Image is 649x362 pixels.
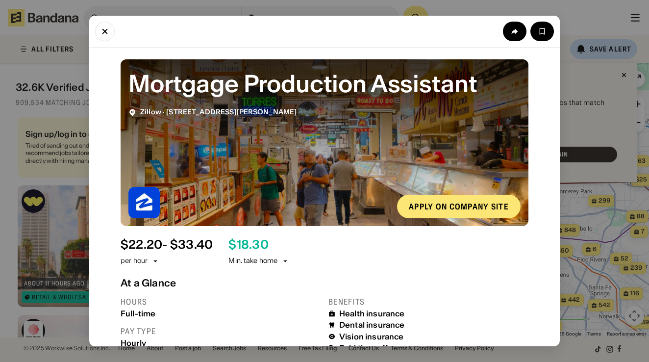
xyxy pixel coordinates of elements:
[140,108,297,116] div: ·
[339,343,388,353] div: Paid time off
[95,22,115,41] button: Close
[121,277,528,289] div: At a Glance
[339,309,405,318] div: Health insurance
[121,309,321,318] div: Full-time
[121,338,321,348] div: Hourly
[140,107,161,116] a: Zillow
[121,326,321,336] div: Pay type
[121,297,321,307] div: Hours
[339,320,405,330] div: Dental insurance
[228,238,268,252] div: $ 18.30
[339,332,404,341] div: Vision insurance
[128,67,521,100] div: Mortgage Production Assistant
[128,187,160,218] img: Zillow logo
[166,107,297,116] a: [STREET_ADDRESS][PERSON_NAME]
[228,256,289,266] div: Min. take home
[121,256,148,266] div: per hour
[121,238,213,252] div: $ 22.20 - $33.40
[409,203,509,210] div: Apply on company site
[328,297,528,307] div: Benefits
